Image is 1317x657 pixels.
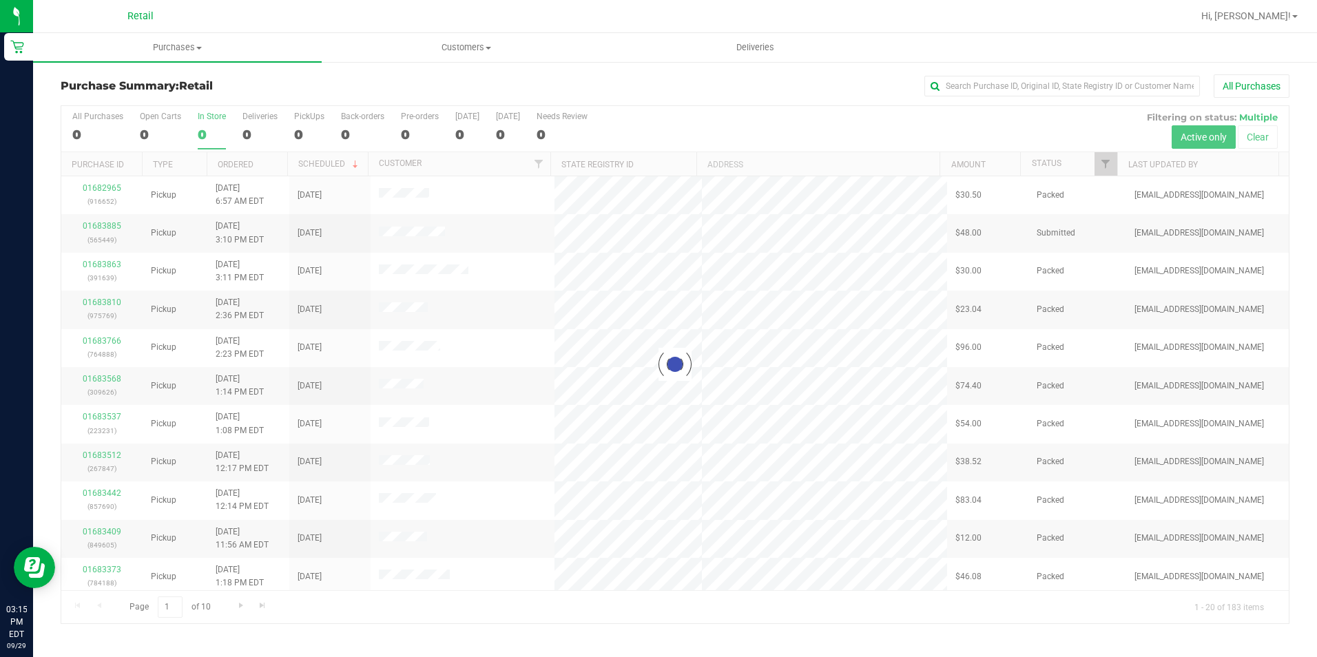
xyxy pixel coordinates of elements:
span: Retail [127,10,154,22]
span: Purchases [33,41,322,54]
button: All Purchases [1214,74,1289,98]
span: Hi, [PERSON_NAME]! [1201,10,1291,21]
h3: Purchase Summary: [61,80,470,92]
span: Retail [179,79,213,92]
a: Deliveries [611,33,900,62]
iframe: Resource center [14,547,55,588]
a: Purchases [33,33,322,62]
input: Search Purchase ID, Original ID, State Registry ID or Customer Name... [924,76,1200,96]
span: Deliveries [718,41,793,54]
span: Customers [322,41,610,54]
p: 03:15 PM EDT [6,603,27,640]
a: Customers [322,33,610,62]
p: 09/29 [6,640,27,651]
inline-svg: Retail [10,40,24,54]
